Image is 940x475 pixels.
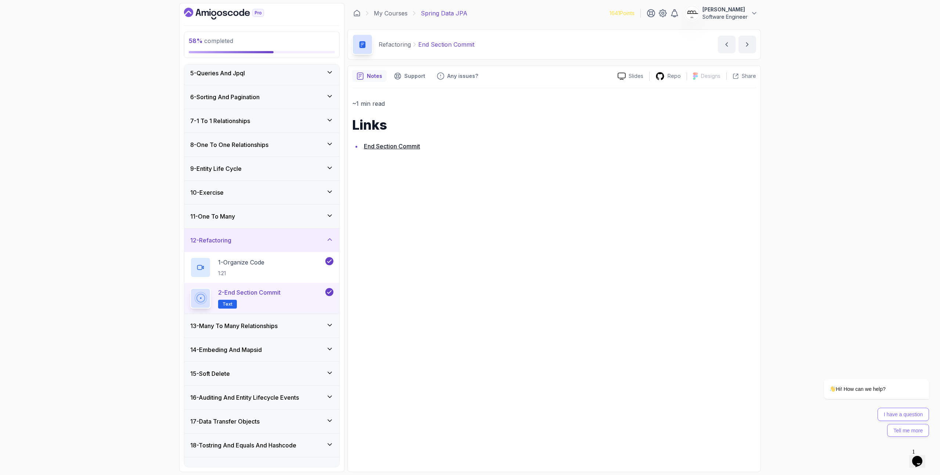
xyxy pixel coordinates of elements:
[610,10,634,17] p: 1641 Points
[352,98,756,109] p: ~1 min read
[629,72,643,80] p: Slides
[190,417,260,426] h3: 17 - Data Transfer Objects
[702,13,748,21] p: Software Engineer
[218,270,264,277] p: 1:21
[184,386,339,409] button: 16-Auditing And Entity Lifecycle Events
[218,288,281,297] p: 2 - End Section Commit
[190,116,250,125] h3: 7 - 1 To 1 Relationships
[184,410,339,433] button: 17-Data Transfer Objects
[800,313,933,442] iframe: chat widget
[190,212,235,221] h3: 11 - One To Many
[190,93,260,101] h3: 6 - Sorting And Pagination
[184,228,339,252] button: 12-Refactoring
[190,441,296,450] h3: 18 - Tostring And Equals And Hashcode
[433,70,482,82] button: Feedback button
[189,37,233,44] span: completed
[190,257,333,278] button: 1-Organize Code1:21
[390,70,430,82] button: Support button
[190,393,299,402] h3: 16 - Auditing And Entity Lifecycle Events
[190,369,230,378] h3: 15 - Soft Delete
[702,6,748,13] p: [PERSON_NAME]
[190,69,245,78] h3: 5 - Queries And Jpql
[184,362,339,385] button: 15-Soft Delete
[404,72,425,80] p: Support
[184,433,339,457] button: 18-Tostring And Equals And Hashcode
[701,72,720,80] p: Designs
[379,40,411,49] p: Refactoring
[190,288,333,309] button: 2-End Section CommitText
[909,446,933,468] iframe: chat widget
[612,72,649,80] a: Slides
[184,85,339,109] button: 6-Sorting And Pagination
[190,164,242,173] h3: 9 - Entity Life Cycle
[190,465,320,474] h3: 19 - Database Versioning And Scheme Evolution
[668,72,681,80] p: Repo
[364,143,420,150] a: End Section Commit
[447,72,478,80] p: Any issues?
[189,37,203,44] span: 58 %
[742,72,756,80] p: Share
[184,338,339,361] button: 14-Embeding And Mapsid
[421,9,467,18] p: Spring Data JPA
[738,36,756,53] button: next content
[418,40,474,49] p: End Section Commit
[184,133,339,156] button: 8-One To One Relationships
[190,321,278,330] h3: 13 - Many To Many Relationships
[190,188,224,197] h3: 10 - Exercise
[650,72,687,81] a: Repo
[184,8,281,19] a: Dashboard
[184,314,339,338] button: 13-Many To Many Relationships
[374,9,408,18] a: My Courses
[184,109,339,133] button: 7-1 To 1 Relationships
[218,258,264,267] p: 1 - Organize Code
[685,6,699,20] img: user profile image
[353,10,361,17] a: Dashboard
[367,72,382,80] p: Notes
[223,301,232,307] span: Text
[184,181,339,204] button: 10-Exercise
[184,61,339,85] button: 5-Queries And Jpql
[352,118,756,132] h1: Links
[726,72,756,80] button: Share
[352,70,387,82] button: notes button
[190,140,268,149] h3: 8 - One To One Relationships
[184,205,339,228] button: 11-One To Many
[190,236,231,245] h3: 12 - Refactoring
[190,345,262,354] h3: 14 - Embeding And Mapsid
[184,157,339,180] button: 9-Entity Life Cycle
[718,36,735,53] button: previous content
[685,6,758,21] button: user profile image[PERSON_NAME]Software Engineer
